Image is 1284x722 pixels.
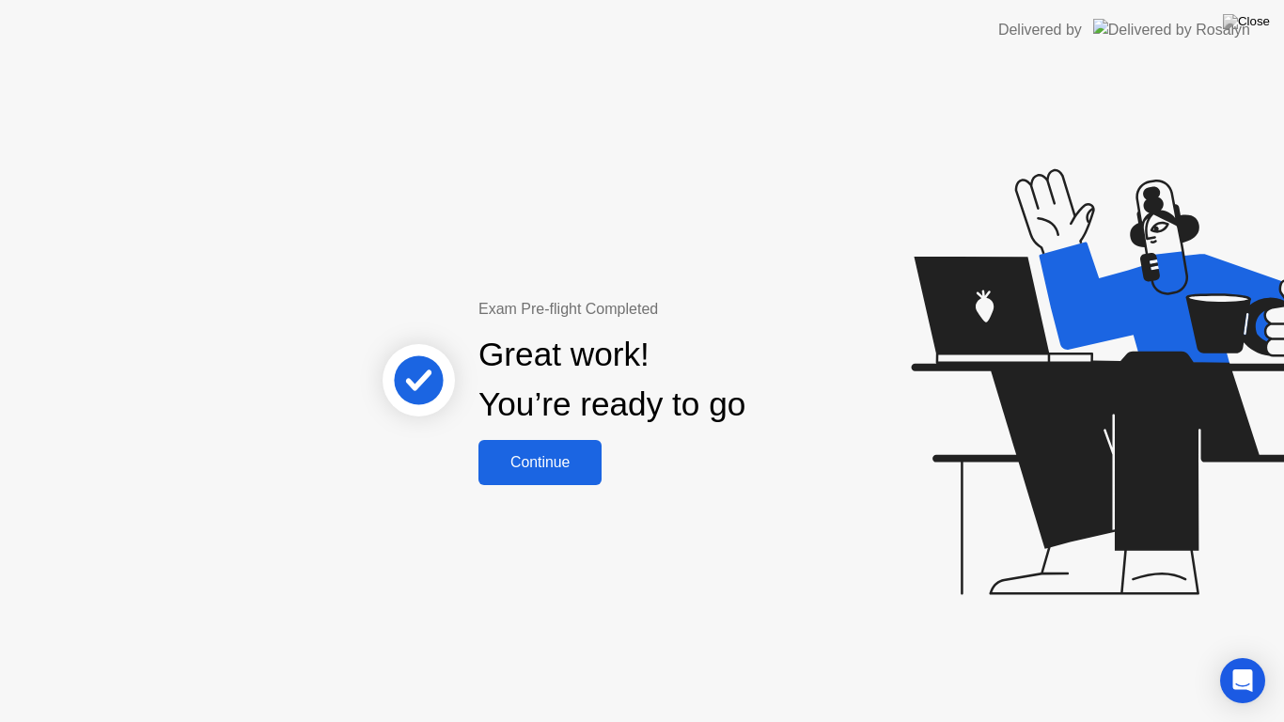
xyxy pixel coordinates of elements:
[1093,19,1250,40] img: Delivered by Rosalyn
[478,330,745,430] div: Great work! You’re ready to go
[1220,658,1265,703] div: Open Intercom Messenger
[998,19,1082,41] div: Delivered by
[478,298,867,321] div: Exam Pre-flight Completed
[484,454,596,471] div: Continue
[1223,14,1270,29] img: Close
[478,440,602,485] button: Continue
